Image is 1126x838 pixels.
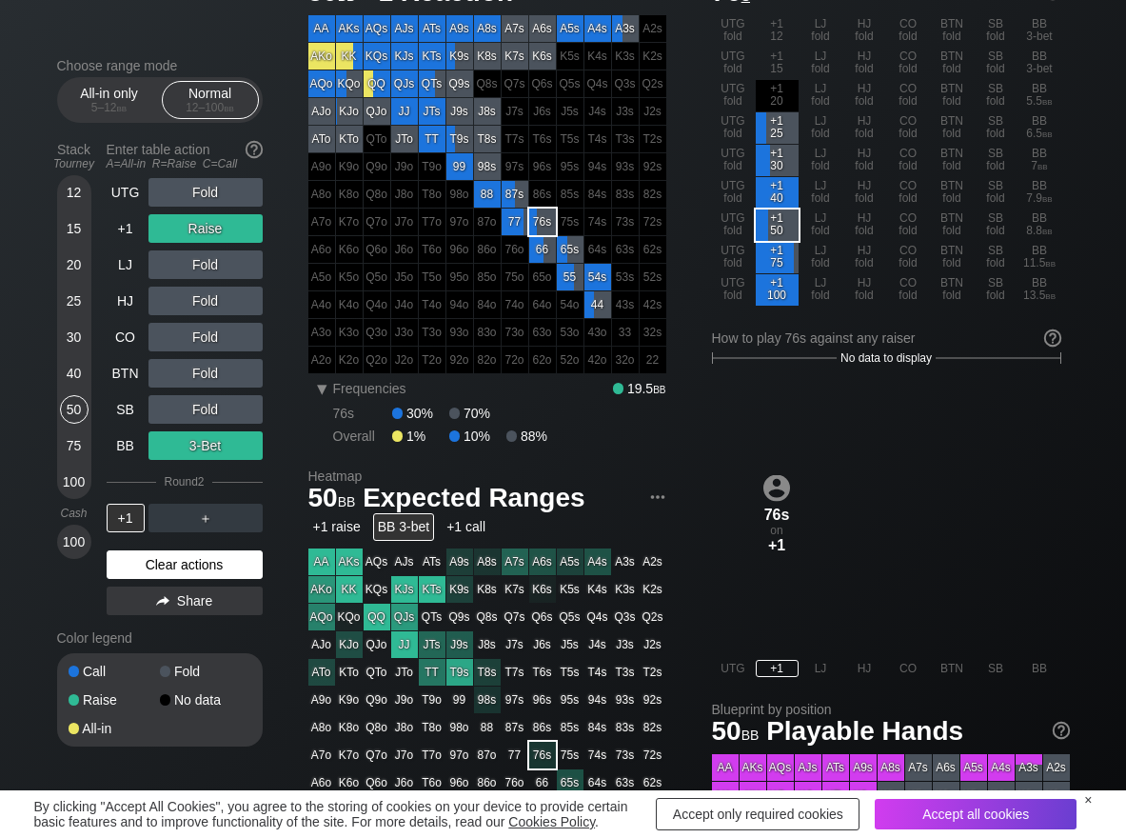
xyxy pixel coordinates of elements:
div: UTG [107,178,145,207]
div: UTG fold [712,15,755,47]
div: AKo [308,43,335,70]
div: 100% fold in prior round [640,209,666,235]
div: 5 – 12 [69,101,149,114]
div: 100% fold in prior round [557,43,583,70]
img: help.32db89a4.svg [1051,720,1072,741]
div: QJs [391,70,418,97]
div: 75 [60,431,89,460]
div: A3s [612,15,639,42]
div: 100% fold in prior round [612,347,639,373]
span: bb [117,101,128,114]
div: UTG fold [712,80,755,111]
div: +1 25 [756,112,799,144]
div: BTN fold [931,209,974,241]
div: SB fold [975,145,1017,176]
div: 100% fold in prior round [391,209,418,235]
div: 15 [60,214,89,243]
div: 100% fold in prior round [364,319,390,346]
div: 100% fold in prior round [308,236,335,263]
div: A8s [474,15,501,42]
div: QTs [419,70,445,97]
div: A5s [557,15,583,42]
div: 100% fold in prior round [502,347,528,373]
div: 100% fold in prior round [391,181,418,208]
div: Tourney [49,157,99,170]
div: HJ [107,287,145,315]
div: 100% fold in prior round [391,264,418,290]
div: 100% fold in prior round [756,80,799,111]
div: 87s [502,181,528,208]
div: 100% fold in prior round [640,126,666,152]
div: 100% fold in prior round [584,43,611,70]
div: 100% fold in prior round [502,319,528,346]
div: 100% fold in prior round [612,209,639,235]
div: AJs [391,15,418,42]
div: HJ fold [843,242,886,273]
div: 100% fold in prior round [446,319,473,346]
div: A9s [446,15,473,42]
div: 55 [557,264,583,290]
span: bb [1042,94,1053,108]
span: bb [1042,224,1053,237]
div: 100% fold in prior round [364,126,390,152]
div: 100% fold in prior round [364,181,390,208]
div: +1 50 [756,209,799,241]
div: AA [308,15,335,42]
div: TT [419,126,445,152]
div: +1 12 [756,15,799,47]
div: +1 15 [756,48,799,79]
div: 99 [446,153,473,180]
div: 100% fold in prior round [336,264,363,290]
div: 100% fold in prior round [364,236,390,263]
div: HJ fold [843,80,886,111]
div: 100% fold in prior round [584,236,611,263]
div: BTN fold [931,177,974,209]
div: 100% fold in prior round [584,181,611,208]
div: ▾ [310,377,335,400]
div: 100% fold in prior round [474,264,501,290]
div: BB 11.5 [1018,242,1061,273]
div: 100% fold in prior round [612,236,639,263]
span: No data to display [840,351,932,365]
div: 100% fold in prior round [446,264,473,290]
div: 100% fold in prior round [336,347,363,373]
div: 100% fold in prior round [446,236,473,263]
div: 100% fold in prior round [364,264,390,290]
div: Fold [148,250,263,279]
div: 100% fold in prior round [419,264,445,290]
div: K7s [502,43,528,70]
div: LJ fold [800,145,842,176]
div: LJ fold [800,112,842,144]
div: 100% fold in prior round [419,291,445,318]
div: 65s [557,236,583,263]
div: 20 [60,250,89,279]
div: +1 [107,214,145,243]
div: 100% fold in prior round [557,153,583,180]
div: 100% fold in prior round [502,98,528,125]
div: 100% fold in prior round [391,347,418,373]
div: 100% fold in prior round [308,209,335,235]
div: 50 [60,395,89,424]
div: 100% fold in prior round [502,70,528,97]
div: 100% fold in prior round [419,236,445,263]
img: help.32db89a4.svg [244,139,265,160]
div: 100% fold in prior round [419,347,445,373]
div: 12 – 100 [170,101,250,114]
span: Frequencies [333,381,406,396]
div: 100% fold in prior round [446,209,473,235]
div: Normal [167,82,254,118]
div: 100% fold in prior round [364,209,390,235]
div: KK [336,43,363,70]
div: KTo [336,126,363,152]
div: LJ [107,250,145,279]
div: 100% fold in prior round [391,319,418,346]
div: JTs [419,98,445,125]
div: BB 5.5 [1018,80,1061,111]
div: Accept all cookies [875,799,1077,829]
div: BB 6.5 [1018,112,1061,144]
div: KQo [336,70,363,97]
div: 100% fold in prior round [612,291,639,318]
div: SB fold [975,80,1017,111]
div: A6s [529,15,556,42]
div: 100% fold in prior round [584,319,611,346]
